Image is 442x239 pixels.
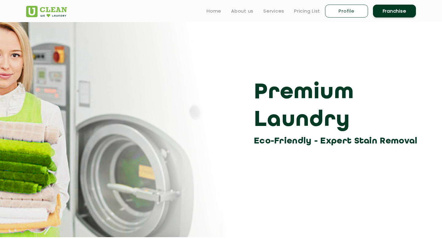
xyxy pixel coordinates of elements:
[207,7,221,15] a: Home
[26,6,67,17] img: UClean Laundry and Dry Cleaning
[254,134,421,148] h3: Eco-Friendly - Expert Stain Removal
[294,7,320,15] a: Pricing List
[325,5,368,18] a: Profile
[373,5,416,18] a: Franchise
[263,7,284,15] a: Services
[254,79,421,134] h3: Premium Laundry
[231,7,254,15] a: About us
